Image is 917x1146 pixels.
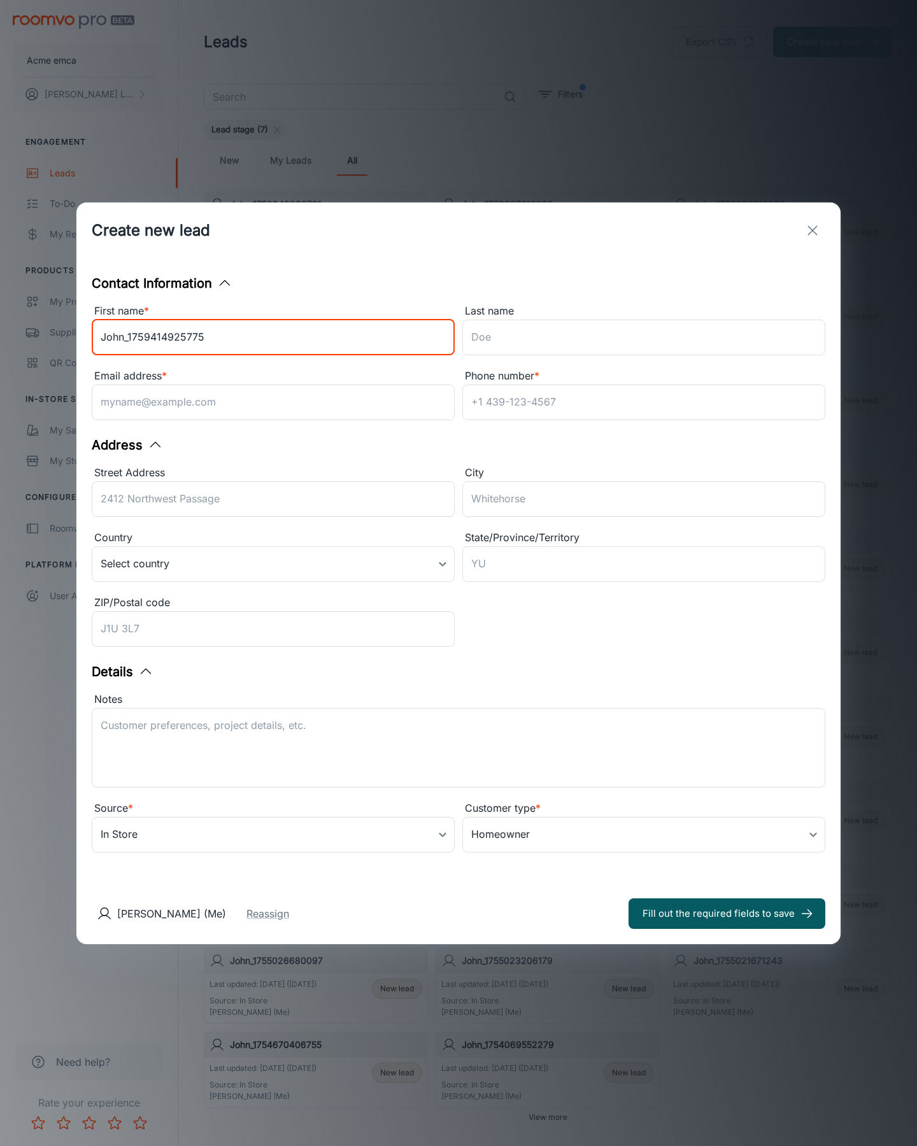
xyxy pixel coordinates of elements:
div: Email address [92,368,455,385]
h1: Create new lead [92,219,210,242]
input: myname@example.com [92,385,455,420]
div: ZIP/Postal code [92,595,455,611]
input: John [92,320,455,355]
button: exit [800,218,825,243]
div: Notes [92,691,825,708]
div: Select country [92,546,455,582]
div: Last name [462,303,825,320]
div: Customer type [462,800,825,817]
input: Whitehorse [462,481,825,517]
div: City [462,465,825,481]
input: +1 439-123-4567 [462,385,825,420]
input: YU [462,546,825,582]
div: Phone number [462,368,825,385]
button: Details [92,662,153,681]
div: Source [92,800,455,817]
div: Homeowner [462,817,825,852]
button: Contact Information [92,274,232,293]
p: [PERSON_NAME] (Me) [117,906,226,921]
button: Address [92,435,163,455]
button: Reassign [246,906,289,921]
div: Country [92,530,455,546]
div: In Store [92,817,455,852]
input: 2412 Northwest Passage [92,481,455,517]
input: J1U 3L7 [92,611,455,647]
div: State/Province/Territory [462,530,825,546]
input: Doe [462,320,825,355]
div: Street Address [92,465,455,481]
div: First name [92,303,455,320]
button: Fill out the required fields to save [629,898,825,929]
